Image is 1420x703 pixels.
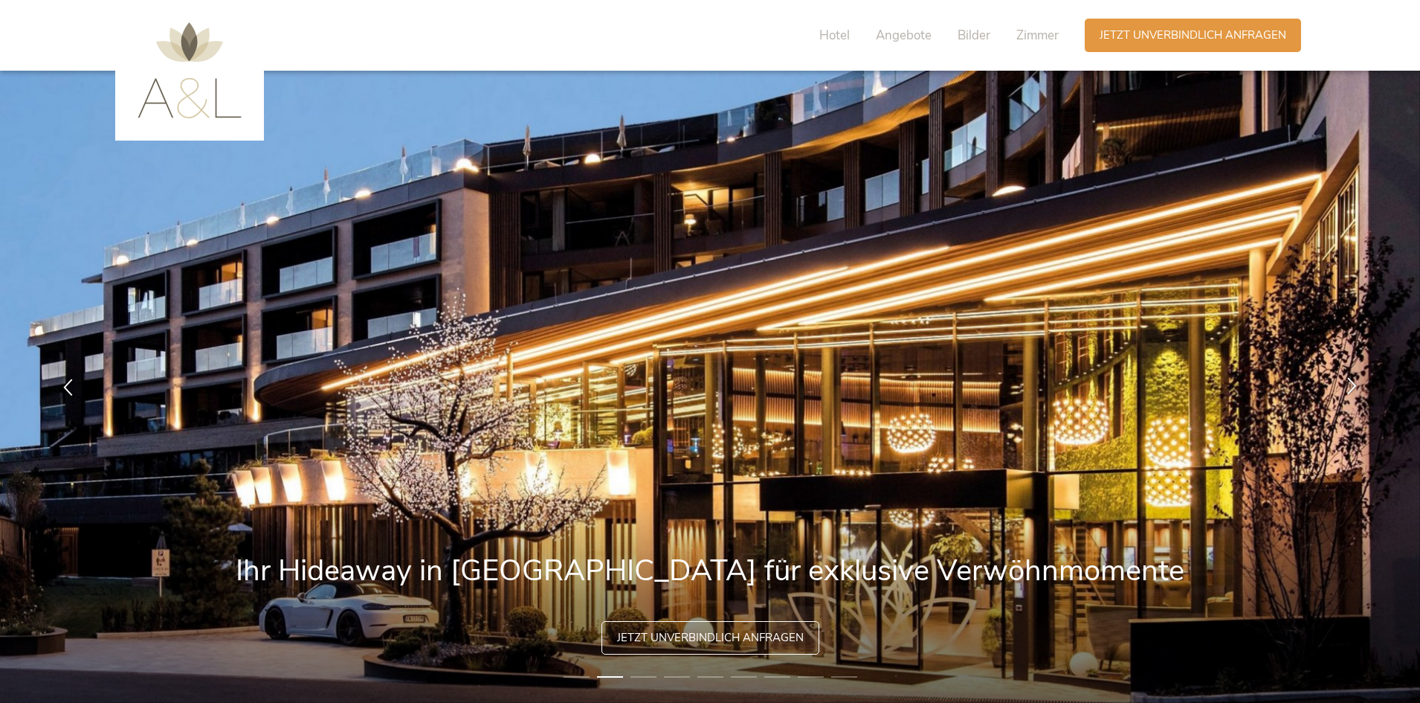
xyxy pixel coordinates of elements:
[1016,27,1059,44] span: Zimmer
[617,630,804,646] span: Jetzt unverbindlich anfragen
[1100,28,1286,43] span: Jetzt unverbindlich anfragen
[876,27,932,44] span: Angebote
[819,27,850,44] span: Hotel
[138,22,242,118] img: AMONTI & LUNARIS Wellnessresort
[958,27,990,44] span: Bilder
